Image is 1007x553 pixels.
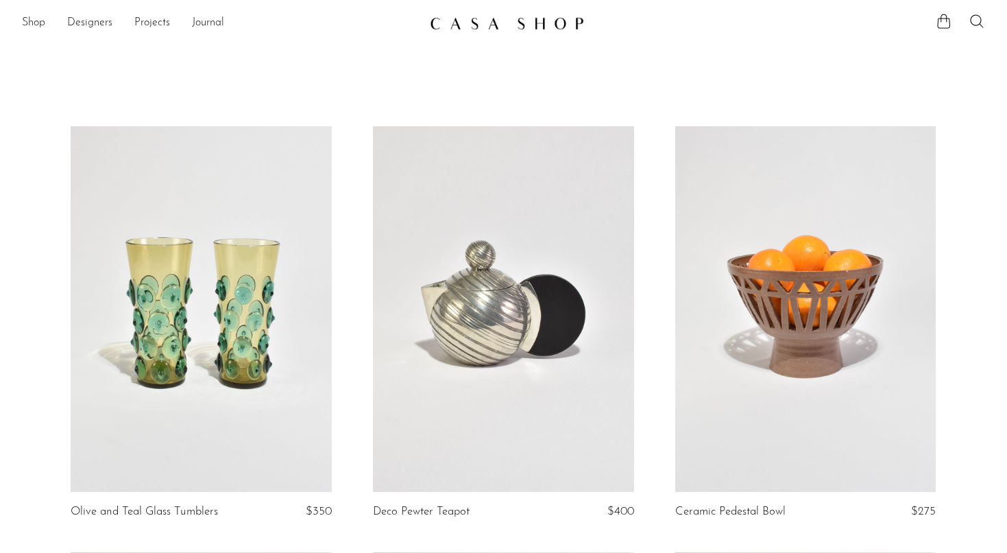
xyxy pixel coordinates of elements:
[192,14,224,32] a: Journal
[911,506,936,517] span: $275
[373,506,470,518] a: Deco Pewter Teapot
[22,12,419,35] nav: Desktop navigation
[67,14,112,32] a: Designers
[22,14,45,32] a: Shop
[22,12,419,35] ul: NEW HEADER MENU
[607,506,634,517] span: $400
[306,506,332,517] span: $350
[134,14,170,32] a: Projects
[71,506,218,518] a: Olive and Teal Glass Tumblers
[675,506,786,518] a: Ceramic Pedestal Bowl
